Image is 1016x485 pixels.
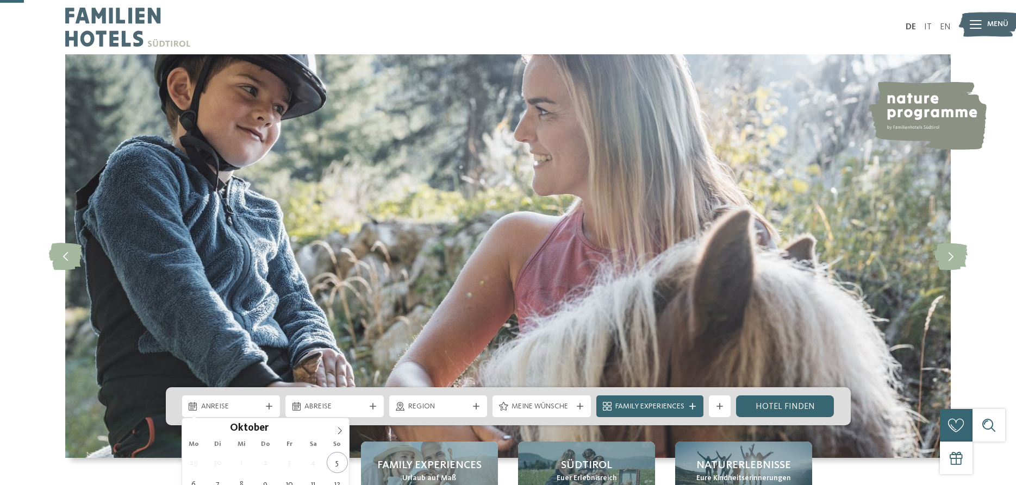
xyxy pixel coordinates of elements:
[867,81,987,150] img: nature programme by Familienhotels Südtirol
[255,452,276,473] span: Oktober 2, 2025
[987,19,1008,30] span: Menü
[512,401,572,412] span: Meine Wünsche
[183,452,204,473] span: September 29, 2025
[229,441,253,448] span: Mi
[205,441,229,448] span: Di
[207,452,228,473] span: September 30, 2025
[231,452,252,473] span: Oktober 1, 2025
[402,473,456,484] span: Urlaub auf Maß
[65,54,951,458] img: Familienhotels Südtirol: The happy family places
[696,458,791,473] span: Naturerlebnisse
[906,23,916,32] a: DE
[940,23,951,32] a: EN
[557,473,617,484] span: Euer Erlebnisreich
[279,452,300,473] span: Oktober 3, 2025
[301,441,325,448] span: Sa
[736,395,834,417] a: Hotel finden
[303,452,324,473] span: Oktober 4, 2025
[230,424,269,434] span: Oktober
[696,473,791,484] span: Eure Kindheitserinnerungen
[408,401,469,412] span: Region
[924,23,932,32] a: IT
[253,441,277,448] span: Do
[304,401,365,412] span: Abreise
[377,458,482,473] span: Family Experiences
[269,422,304,433] input: Year
[615,401,684,412] span: Family Experiences
[182,441,206,448] span: Mo
[561,458,612,473] span: Südtirol
[201,401,261,412] span: Anreise
[277,441,301,448] span: Fr
[327,452,348,473] span: Oktober 5, 2025
[325,441,349,448] span: So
